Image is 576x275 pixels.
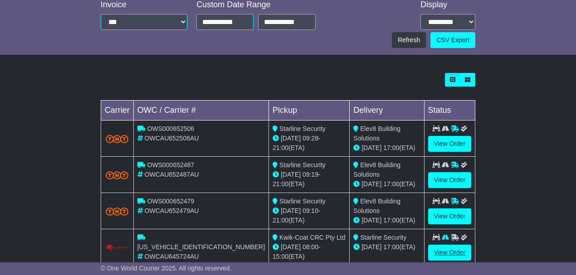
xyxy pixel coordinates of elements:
span: [DATE] [281,207,301,214]
span: Elev8 Building Solutions [353,198,400,214]
a: View Order [428,172,472,188]
span: 15:00 [273,253,288,260]
span: Starline Security [279,125,326,132]
span: Elev8 Building Solutions [353,125,400,142]
a: View Order [428,136,472,152]
span: Starline Security [279,198,326,205]
div: - (ETA) [273,170,346,189]
a: CSV Export [430,32,475,48]
img: Couriers_Please.png [106,244,128,251]
button: Refresh [392,32,426,48]
span: [DATE] [281,135,301,142]
td: OWC / Carrier # [133,101,268,121]
span: OWCAU645724AU [145,253,199,260]
div: - (ETA) [273,206,346,225]
td: Pickup [269,101,350,121]
span: 09:28 [303,135,318,142]
img: TNT_Domestic.png [106,135,128,143]
div: (ETA) [353,143,420,153]
span: 09:10 [303,207,318,214]
a: View Order [428,245,472,261]
img: TNT_Domestic.png [106,207,128,216]
div: (ETA) [353,216,420,225]
td: Carrier [101,101,133,121]
span: 21:00 [273,180,288,188]
a: View Order [428,208,472,224]
span: 17:00 [383,243,399,251]
span: [DATE] [281,171,301,178]
span: [DATE] [361,217,381,224]
div: - (ETA) [273,134,346,153]
span: [US_VEHICLE_IDENTIFICATION_NUMBER] [137,243,265,251]
span: © One World Courier 2025. All rights reserved. [101,265,232,272]
div: (ETA) [353,179,420,189]
img: TNT_Domestic.png [106,171,128,179]
span: Elev8 Building Solutions [353,161,400,178]
span: Kwik-Coat CRC Pty Ltd [279,234,345,241]
span: OWS000652479 [147,198,195,205]
div: - (ETA) [273,242,346,261]
span: 08:00 [303,243,318,251]
span: 17:00 [383,144,399,151]
span: 17:00 [383,180,399,188]
span: OWCAU652506AU [145,135,199,142]
span: [DATE] [361,243,381,251]
td: Status [424,101,475,121]
span: [DATE] [281,243,301,251]
span: 21:00 [273,217,288,224]
div: (ETA) [353,242,420,252]
span: 09:19 [303,171,318,178]
span: OWS000652487 [147,161,195,169]
td: Delivery [350,101,424,121]
span: 17:00 [383,217,399,224]
span: OWCAU652487AU [145,171,199,178]
span: 21:00 [273,144,288,151]
span: OWS000652506 [147,125,195,132]
span: OWCAU652479AU [145,207,199,214]
span: [DATE] [361,144,381,151]
span: [DATE] [361,180,381,188]
span: Starline Security [360,234,406,241]
span: Starline Security [279,161,326,169]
